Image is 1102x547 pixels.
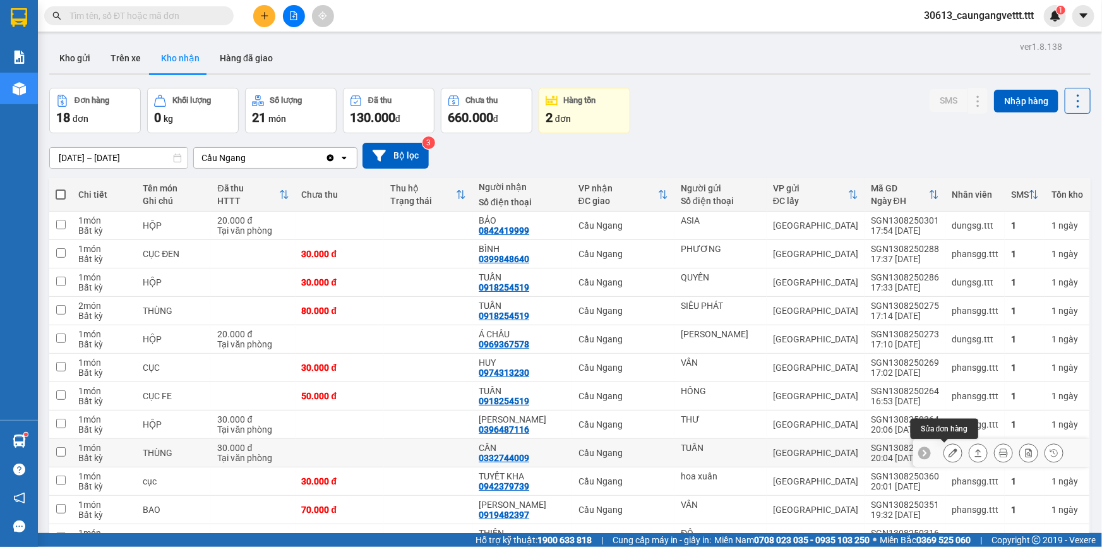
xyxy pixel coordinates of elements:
span: ngày [1058,277,1078,287]
button: Hàng tồn2đơn [539,88,630,133]
div: CẨM HƯƠNG [479,500,566,510]
button: file-add [283,5,305,27]
button: Kho gửi [49,43,100,73]
div: Cầu Ngang [578,476,669,486]
div: CỤC [143,363,205,373]
div: 30.000 đ [302,476,378,486]
div: Tại văn phòng [217,225,289,236]
div: phansgg.ttt [952,533,998,543]
div: 1 món [78,329,130,339]
span: Hỗ trợ kỹ thuật: [476,533,592,547]
div: 0399848640 [479,254,529,264]
div: [GEOGRAPHIC_DATA] [773,448,858,458]
div: SGN1308250288 [871,244,939,254]
span: search [52,11,61,20]
div: 1 [1051,277,1083,287]
input: Tìm tên, số ĐT hoặc mã đơn [69,9,219,23]
span: ⚪️ [873,538,877,543]
div: SGN1308250273 [871,329,939,339]
div: 1 [1051,249,1083,259]
div: 1 [1051,220,1083,231]
th: Toggle SortBy [384,178,472,212]
div: 1 [1051,533,1083,543]
div: Thu hộ [390,183,456,193]
span: ngày [1058,363,1078,373]
button: caret-down [1072,5,1094,27]
button: Hàng đã giao [210,43,283,73]
div: Cầu Ngang [578,277,669,287]
div: SIÊU PHÁT [681,301,760,311]
div: Bất kỳ [78,339,130,349]
div: 1 [1011,249,1039,259]
span: | [601,533,603,547]
span: món [268,114,286,124]
div: SMS [1011,189,1029,200]
div: SGN1308250269 [871,358,939,368]
div: Tồn kho [1051,189,1083,200]
div: THÙNG [143,448,205,458]
div: 1 món [78,414,130,424]
div: Số điện thoại [681,196,760,206]
div: Bất kỳ [78,254,130,264]
div: BÌNH [479,244,566,254]
div: cục [143,476,205,486]
div: Bất kỳ [78,225,130,236]
strong: 0708 023 035 - 0935 103 250 [754,535,870,545]
div: 1 [1011,306,1039,316]
div: Bất kỳ [78,396,130,406]
div: Người gửi [681,183,760,193]
div: SGN1308250275 [871,301,939,311]
div: [GEOGRAPHIC_DATA] [773,363,858,373]
svg: Clear value [325,153,335,163]
div: 1 [1011,334,1039,344]
div: 0332744009 [479,453,529,463]
div: BAO [143,533,205,543]
div: Cầu Ngang [578,249,669,259]
span: message [13,520,25,532]
div: 1 [1011,391,1039,401]
div: 17:02 [DATE] [871,368,939,378]
div: 20.000 đ [217,215,289,225]
div: 0842419999 [479,225,529,236]
span: 660.000 [448,110,493,125]
button: Nhập hàng [994,90,1058,112]
button: Đơn hàng18đơn [49,88,141,133]
div: 0969367578 [479,339,529,349]
div: 0918254519 [479,311,529,321]
div: 30.000 đ [302,363,378,373]
div: TUẤN [479,272,566,282]
div: [GEOGRAPHIC_DATA] [773,419,858,430]
span: 0 [154,110,161,125]
div: ASIA [681,215,760,225]
div: Cầu Ngang [578,533,669,543]
div: Khối lượng [172,96,211,105]
sup: 3 [422,136,435,149]
div: Số lượng [270,96,302,105]
div: 0919482397 [479,510,529,520]
div: Bất kỳ [78,311,130,321]
div: SGN1308250360 [871,471,939,481]
th: Toggle SortBy [572,178,675,212]
div: 0396487116 [479,424,529,435]
div: SGN1308250286 [871,272,939,282]
div: 0918254519 [479,282,529,292]
span: 21 [252,110,266,125]
span: notification [13,492,25,504]
span: plus [260,11,269,20]
div: 1 [1011,363,1039,373]
div: phansgg.ttt [952,249,998,259]
div: [GEOGRAPHIC_DATA] [773,277,858,287]
div: Tại văn phòng [217,424,289,435]
div: Cầu Ngang [578,419,669,430]
div: Chi tiết [78,189,130,200]
div: hoa xuân [681,471,760,481]
div: 1 [1011,419,1039,430]
th: Toggle SortBy [211,178,295,212]
div: Bất kỳ [78,368,130,378]
span: file-add [289,11,298,20]
div: Sửa đơn hàng [911,419,978,439]
div: [GEOGRAPHIC_DATA] [773,533,858,543]
div: Đơn hàng [75,96,109,105]
div: TUẤN [479,301,566,311]
div: ĐC lấy [773,196,848,206]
